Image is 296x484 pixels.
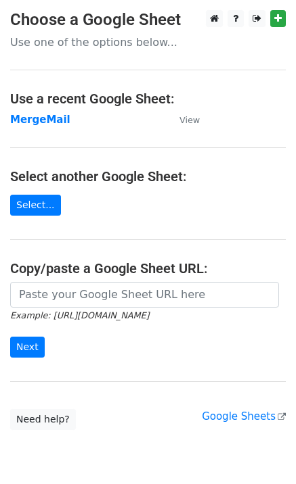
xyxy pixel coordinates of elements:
input: Paste your Google Sheet URL here [10,282,279,308]
small: Example: [URL][DOMAIN_NAME] [10,310,149,320]
a: Need help? [10,409,76,430]
p: Use one of the options below... [10,35,286,49]
h3: Choose a Google Sheet [10,10,286,30]
h4: Select another Google Sheet: [10,168,286,185]
a: Select... [10,195,61,216]
h4: Copy/paste a Google Sheet URL: [10,260,286,276]
a: Google Sheets [202,410,286,422]
input: Next [10,337,45,358]
h4: Use a recent Google Sheet: [10,91,286,107]
a: View [166,114,200,126]
small: View [179,115,200,125]
a: MergeMail [10,114,70,126]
